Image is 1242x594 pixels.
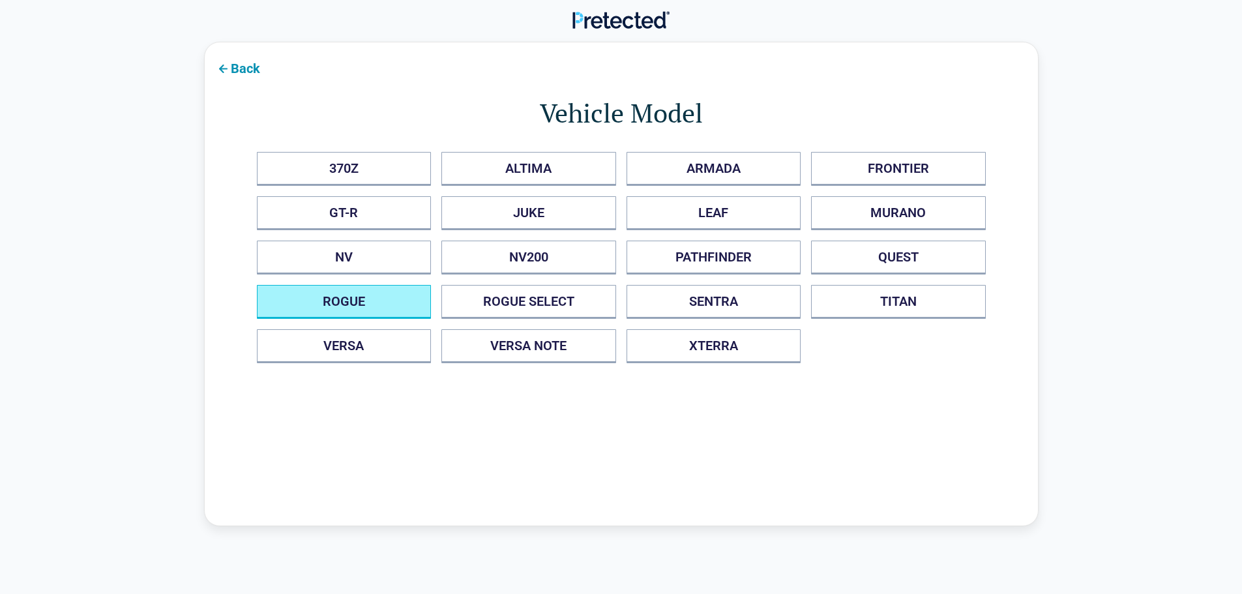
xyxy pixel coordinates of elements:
[257,196,432,230] button: GT-R
[627,196,801,230] button: LEAF
[441,241,616,275] button: NV200
[441,285,616,319] button: ROGUE SELECT
[627,241,801,275] button: PATHFINDER
[811,196,986,230] button: MURANO
[811,285,986,319] button: TITAN
[811,152,986,186] button: FRONTIER
[811,241,986,275] button: QUEST
[441,196,616,230] button: JUKE
[257,285,432,319] button: ROGUE
[627,152,801,186] button: ARMADA
[627,329,801,363] button: XTERRA
[205,53,271,82] button: Back
[441,152,616,186] button: ALTIMA
[257,329,432,363] button: VERSA
[627,285,801,319] button: SENTRA
[257,152,432,186] button: 370Z
[257,241,432,275] button: NV
[441,329,616,363] button: VERSA NOTE
[257,95,986,131] h1: Vehicle Model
